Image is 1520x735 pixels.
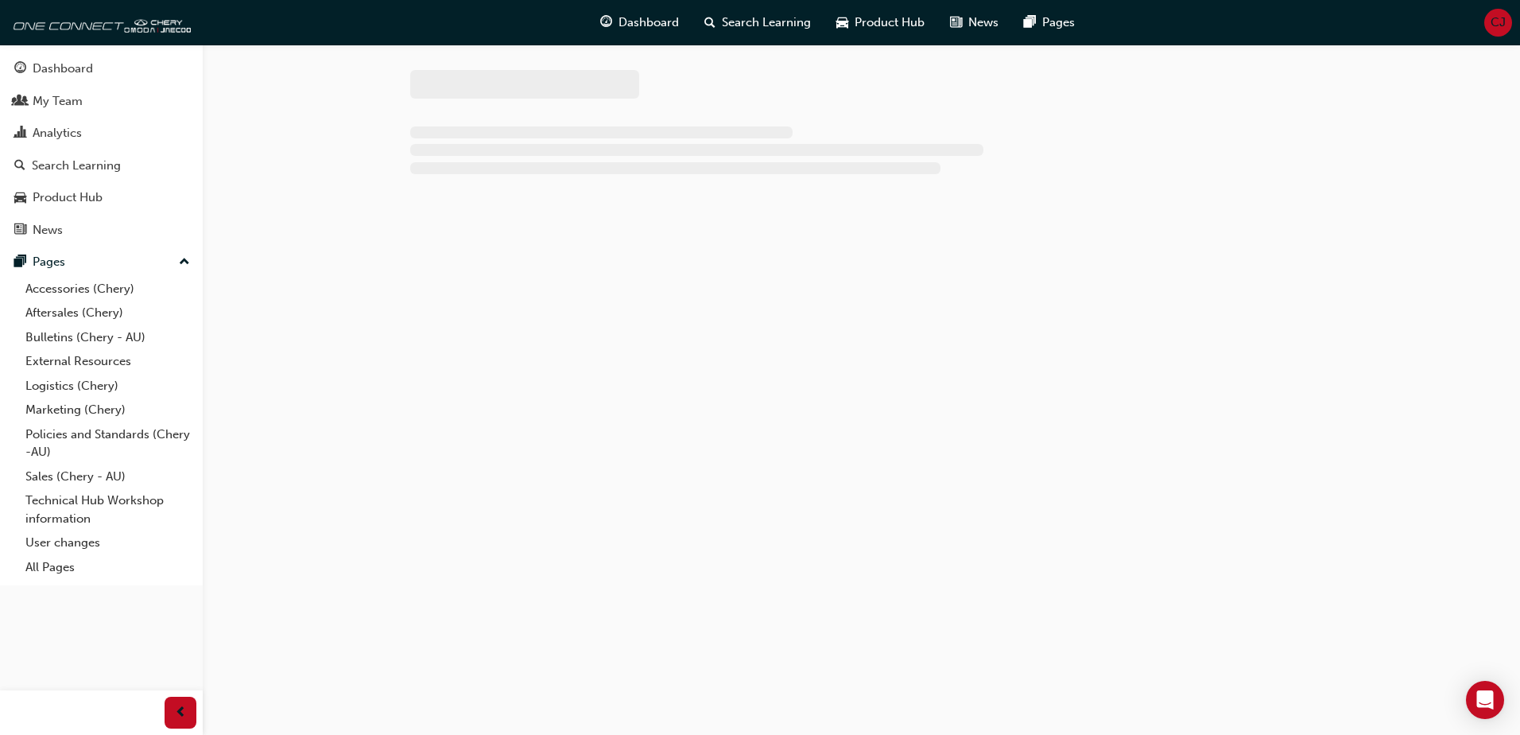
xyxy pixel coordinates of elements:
[6,216,196,245] a: News
[32,157,121,175] div: Search Learning
[950,13,962,33] span: news-icon
[19,398,196,422] a: Marketing (Chery)
[14,255,26,270] span: pages-icon
[33,60,93,78] div: Dashboard
[19,555,196,580] a: All Pages
[1484,9,1512,37] button: CJ
[19,488,196,531] a: Technical Hub Workshop information
[19,422,196,465] a: Policies and Standards (Chery -AU)
[704,13,715,33] span: search-icon
[618,14,679,32] span: Dashboard
[824,6,937,39] a: car-iconProduct Hub
[6,183,196,212] a: Product Hub
[937,6,1011,39] a: news-iconNews
[587,6,692,39] a: guage-iconDashboard
[19,465,196,489] a: Sales (Chery - AU)
[14,224,26,238] span: news-icon
[14,191,26,205] span: car-icon
[6,119,196,148] a: Analytics
[33,253,65,271] div: Pages
[19,301,196,325] a: Aftersales (Chery)
[6,87,196,116] a: My Team
[33,92,83,111] div: My Team
[600,13,612,33] span: guage-icon
[19,277,196,301] a: Accessories (Chery)
[19,349,196,374] a: External Resources
[8,6,191,38] img: oneconnect
[855,14,925,32] span: Product Hub
[6,151,196,181] a: Search Learning
[19,374,196,399] a: Logistics (Chery)
[1466,681,1504,719] div: Open Intercom Messenger
[33,189,103,207] div: Product Hub
[968,14,998,32] span: News
[1491,14,1506,32] span: CJ
[6,247,196,277] button: Pages
[1024,13,1036,33] span: pages-icon
[692,6,824,39] a: search-iconSearch Learning
[175,703,187,723] span: prev-icon
[14,62,26,76] span: guage-icon
[6,54,196,84] a: Dashboard
[14,95,26,109] span: people-icon
[6,51,196,247] button: DashboardMy TeamAnalyticsSearch LearningProduct HubNews
[33,221,63,239] div: News
[1011,6,1088,39] a: pages-iconPages
[14,126,26,141] span: chart-icon
[722,14,811,32] span: Search Learning
[1042,14,1075,32] span: Pages
[14,159,25,173] span: search-icon
[19,531,196,555] a: User changes
[33,124,82,142] div: Analytics
[19,325,196,350] a: Bulletins (Chery - AU)
[836,13,848,33] span: car-icon
[179,252,190,273] span: up-icon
